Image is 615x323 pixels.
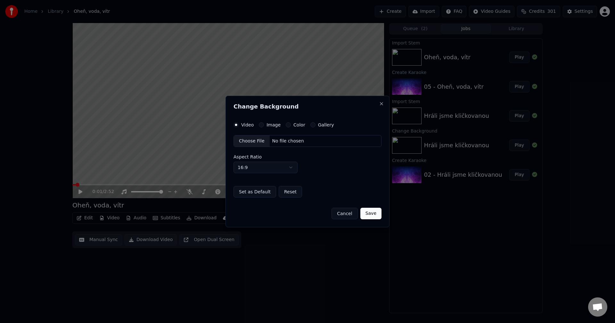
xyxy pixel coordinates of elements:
[318,123,334,127] label: Gallery
[234,104,381,109] h2: Change Background
[360,208,381,219] button: Save
[234,186,276,198] button: Set as Default
[332,208,357,219] button: Cancel
[234,155,381,159] label: Aspect Ratio
[234,135,270,147] div: Choose File
[266,123,281,127] label: Image
[241,123,254,127] label: Video
[270,138,307,144] div: No file chosen
[293,123,305,127] label: Color
[279,186,302,198] button: Reset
